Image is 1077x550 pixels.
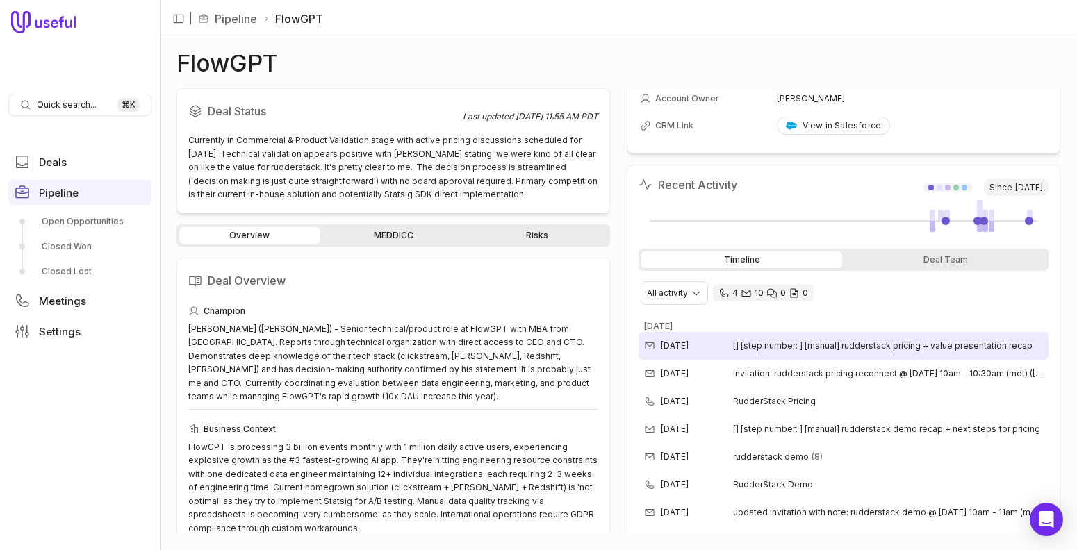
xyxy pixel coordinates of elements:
div: [PERSON_NAME] ([PERSON_NAME]) - Senior technical/product role at FlowGPT with MBA from [GEOGRAPHI... [188,322,598,403]
span: Account Owner [655,93,719,104]
a: Closed Won [8,235,151,258]
time: [DATE] [661,368,689,379]
time: [DATE] [661,396,689,407]
time: [DATE] 11:55 AM PDT [516,111,598,122]
div: Currently in Commercial & Product Validation stage with active pricing discussions scheduled for ... [188,133,598,201]
a: Closed Lost [8,260,151,283]
span: RudderStack Demo [733,479,1026,490]
button: Collapse sidebar [168,8,189,29]
a: Risks [466,227,607,244]
a: Overview [179,227,320,244]
div: Last updated [463,111,598,122]
h2: Deal Status [188,100,463,122]
div: Business Context [188,421,598,437]
div: Champion [188,303,598,319]
kbd: ⌘ K [117,98,140,112]
span: Deals [39,157,67,167]
h2: Deal Overview [188,269,598,292]
span: 8 emails in thread [812,451,823,462]
a: View in Salesforce [777,117,891,135]
time: [DATE] [661,479,689,490]
td: [PERSON_NAME] [777,87,1047,110]
a: Settings [8,319,151,344]
a: MEDDICC [323,227,464,244]
div: View in Salesforce [786,120,882,131]
span: [] [step number: ] [manual] rudderstack pricing + value presentation recap [733,340,1033,351]
time: [DATE] [1015,182,1043,193]
div: 4 calls and 10 email threads [713,285,814,301]
div: Deal Team [845,251,1046,268]
li: FlowGPT [263,10,323,27]
span: Since [984,179,1049,196]
h2: Recent Activity [639,176,737,193]
h1: FlowGPT [176,55,278,72]
span: rudderstack demo [733,451,809,462]
span: | [189,10,192,27]
time: [DATE] [644,321,673,331]
span: RudderStack Pricing [733,396,1026,407]
span: Settings [39,326,81,337]
time: [DATE] [661,451,689,462]
a: Deals [8,149,151,174]
time: [DATE] [661,507,689,518]
span: CRM Link [655,120,693,131]
div: FlowGPT is processing 3 billion events monthly with 1 million daily active users, experiencing ex... [188,440,598,535]
div: Timeline [641,251,842,268]
a: Pipeline [8,180,151,205]
time: [DATE] [661,340,689,351]
span: [] [step number: ] [manual] rudderstack demo recap + next steps for pricing [733,424,1040,435]
a: Meetings [8,288,151,313]
span: Quick search... [37,99,97,110]
span: invitation: rudderstack pricing reconnect @ [DATE] 10am - 10:30am (mdt) ([PERSON_NAME]) [733,368,1043,379]
span: Meetings [39,296,86,306]
span: Pipeline [39,187,79,198]
span: updated invitation with note: rudderstack demo @ [DATE] 10am - 11am (mdt) ([PERSON_NAME]) [733,507,1043,518]
time: [DATE] [661,424,689,435]
a: Open Opportunities [8,210,151,233]
div: Pipeline submenu [8,210,151,283]
div: Open Intercom Messenger [1030,503,1063,536]
a: Pipeline [215,10,257,27]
